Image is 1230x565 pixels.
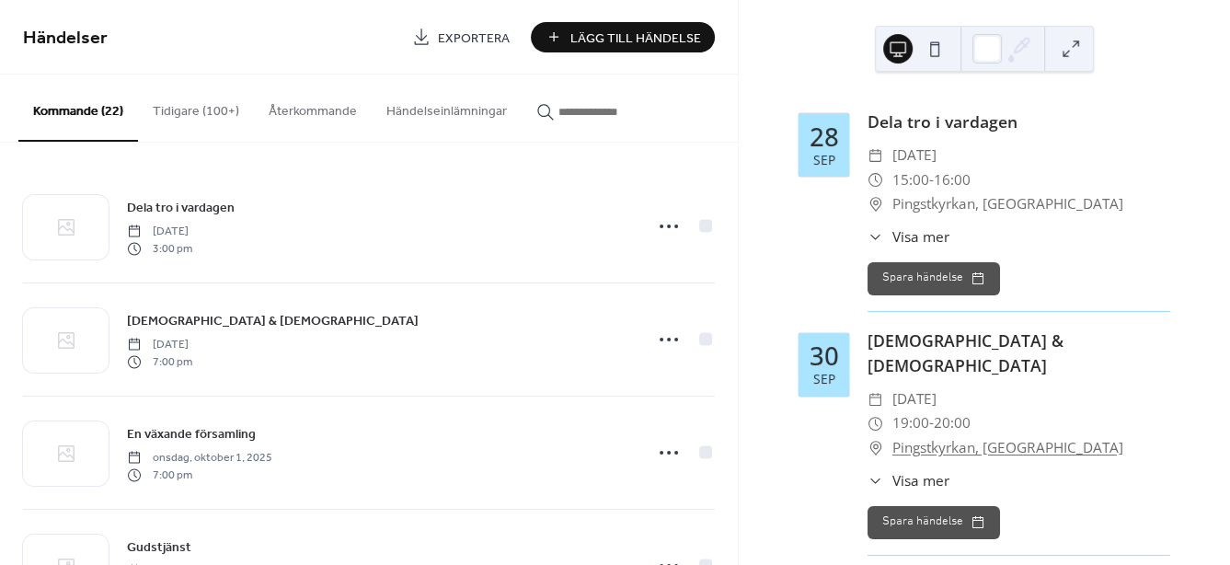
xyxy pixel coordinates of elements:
[934,168,971,192] span: 16:00
[868,144,884,167] div: ​
[127,240,192,257] span: 3:00 pm
[138,75,254,140] button: Tidigare (100+)
[892,168,929,192] span: 15:00
[127,312,419,331] span: [DEMOGRAPHIC_DATA] & [DEMOGRAPHIC_DATA]
[868,436,884,460] div: ​
[18,75,138,142] button: Kommande (22)
[570,29,701,48] span: Lägg Till Händelse
[810,343,839,369] div: 30
[868,470,884,491] div: ​
[892,387,937,411] span: [DATE]
[438,29,510,48] span: Exportera
[929,168,934,192] span: -
[127,224,192,240] span: [DATE]
[127,425,256,444] span: En växande församling
[868,470,948,491] button: ​Visa mer
[127,538,191,558] span: Gudstjänst
[127,536,191,558] a: Gudstjänst
[868,411,884,435] div: ​
[127,353,192,370] span: 7:00 pm
[127,450,272,467] span: onsdag, oktober 1, 2025
[934,411,971,435] span: 20:00
[929,411,934,435] span: -
[868,168,884,192] div: ​
[813,154,835,167] div: sep
[813,373,835,386] div: sep
[23,20,108,56] span: Händelser
[868,329,1170,377] div: [DEMOGRAPHIC_DATA] & [DEMOGRAPHIC_DATA]
[892,226,949,248] span: Visa mer
[127,310,419,331] a: [DEMOGRAPHIC_DATA] & [DEMOGRAPHIC_DATA]
[868,387,884,411] div: ​
[531,22,715,52] button: Lägg Till Händelse
[127,199,235,218] span: Dela tro i vardagen
[127,197,235,218] a: Dela tro i vardagen
[892,411,929,435] span: 19:00
[892,470,949,491] span: Visa mer
[868,506,1000,539] button: Spara händelse
[892,192,1123,216] span: Pingstkyrkan, [GEOGRAPHIC_DATA]
[868,262,1000,295] button: Spara händelse
[372,75,522,140] button: Händelseinlämningar
[868,226,948,248] button: ​Visa mer
[868,226,884,248] div: ​
[810,124,839,150] div: 28
[868,110,1170,133] div: Dela tro i vardagen
[127,467,272,483] span: 7:00 pm
[868,192,884,216] div: ​
[127,423,256,444] a: En växande församling
[892,144,937,167] span: [DATE]
[892,436,1123,460] a: Pingstkyrkan, [GEOGRAPHIC_DATA]
[127,337,192,353] span: [DATE]
[254,75,372,140] button: Återkommande
[398,22,523,52] a: Exportera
